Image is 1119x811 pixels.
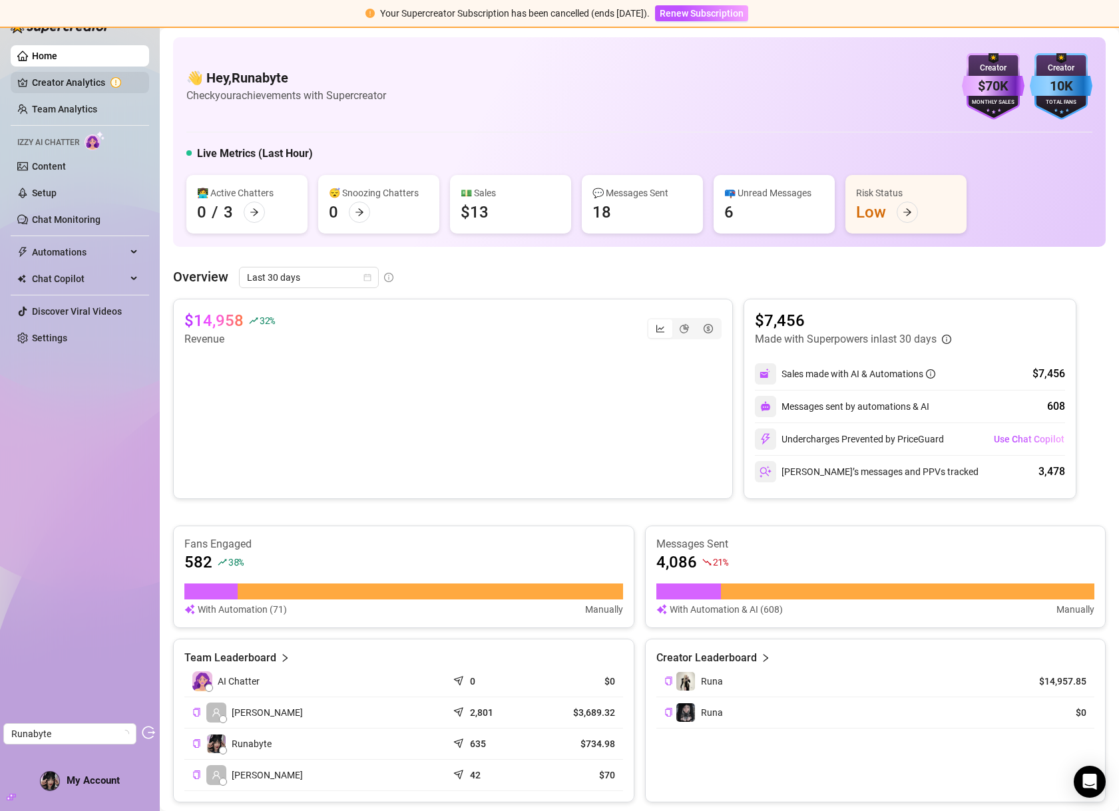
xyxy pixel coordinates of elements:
[664,677,673,685] span: copy
[664,708,673,717] span: copy
[701,707,723,718] span: Runa
[660,8,744,19] span: Renew Subscription
[1026,706,1086,719] article: $0
[782,367,935,381] div: Sales made with AI & Automations
[212,770,221,780] span: user
[218,558,227,567] span: rise
[198,602,287,617] article: With Automation (71)
[755,310,951,331] article: $7,456
[224,202,233,223] div: 3
[755,331,937,347] article: Made with Superpowers in last 30 days
[664,676,673,686] button: Copy Creator ID
[470,737,486,750] article: 635
[380,8,650,19] span: Your Supercreator Subscription has been cancelled (ends [DATE]).
[192,739,201,748] span: copy
[184,602,195,617] img: svg%3e
[761,650,770,666] span: right
[760,401,771,412] img: svg%3e
[655,5,748,21] button: Renew Subscription
[32,188,57,198] a: Setup
[247,267,371,287] span: Last 30 days
[186,69,386,87] h4: 👋 Hey, Runabyte
[32,72,138,93] a: Creator Analytics exclamation-circle
[7,792,16,802] span: build
[1030,76,1092,96] div: 10K
[760,466,772,478] img: svg%3e
[656,602,667,617] img: svg%3e
[755,428,944,450] div: Undercharges Prevented by PriceGuard
[470,768,481,782] article: 42
[755,396,929,417] div: Messages sent by automations & AI
[680,324,689,333] span: pie-chart
[1038,464,1065,480] div: 3,478
[32,306,122,317] a: Discover Viral Videos
[192,738,201,748] button: Copy Teammate ID
[32,104,97,114] a: Team Analytics
[232,768,303,782] span: [PERSON_NAME]
[592,186,692,200] div: 💬 Messages Sent
[184,552,212,573] article: 582
[543,675,615,688] article: $0
[676,703,695,722] img: Runa
[903,208,912,217] span: arrow-right
[1030,98,1092,107] div: Total Fans
[1026,675,1086,688] article: $14,957.85
[173,267,228,287] article: Overview
[1030,62,1092,75] div: Creator
[1030,53,1092,120] img: blue-badge-DgoSNQY1.svg
[17,274,26,283] img: Chat Copilot
[329,186,429,200] div: 😴 Snoozing Chatters
[197,186,297,200] div: 👩‍💻 Active Chatters
[993,428,1065,450] button: Use Chat Copilot
[260,314,275,327] span: 32 %
[962,53,1024,120] img: purple-badge-B9DA21FR.svg
[192,707,201,717] button: Copy Teammate ID
[32,333,67,343] a: Settings
[1032,366,1065,382] div: $7,456
[701,676,723,687] span: Runa
[664,707,673,717] button: Copy Creator ID
[704,324,713,333] span: dollar-circle
[32,161,66,172] a: Content
[724,186,824,200] div: 📪 Unread Messages
[647,318,722,339] div: segmented control
[1047,399,1065,414] div: 608
[760,433,772,445] img: svg%3e
[207,734,226,753] img: Runabyte
[856,186,956,200] div: Risk Status
[197,202,206,223] div: 0
[702,558,712,567] span: fall
[670,602,783,617] article: With Automation & AI (608)
[676,672,695,691] img: Runa
[962,76,1024,96] div: $70K
[329,202,338,223] div: 0
[384,273,393,282] span: info-circle
[232,736,272,751] span: Runabyte
[755,461,979,482] div: [PERSON_NAME]’s messages and PPVs tracked
[120,729,130,738] span: loading
[453,766,467,780] span: send
[363,273,371,281] span: calendar
[250,208,259,217] span: arrow-right
[453,704,467,717] span: send
[461,186,560,200] div: 💵 Sales
[17,247,28,257] span: thunderbolt
[453,673,467,686] span: send
[41,772,59,790] img: ACg8ocL2ppgng7Gretd3KSYv9AQr6oR48RRX8npXpjG-xzDAPAo3NPZs=s96-c
[32,242,126,263] span: Automations
[942,335,951,344] span: info-circle
[453,735,467,748] span: send
[962,62,1024,75] div: Creator
[186,87,386,104] article: Check your achievements with Supercreator
[32,51,57,61] a: Home
[184,650,276,666] article: Team Leaderboard
[184,331,275,347] article: Revenue
[543,706,615,719] article: $3,689.32
[280,650,290,666] span: right
[656,650,757,666] article: Creator Leaderboard
[184,537,623,552] article: Fans Engaged
[656,324,665,333] span: line-chart
[365,9,375,18] span: exclamation-circle
[926,369,935,379] span: info-circle
[355,208,364,217] span: arrow-right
